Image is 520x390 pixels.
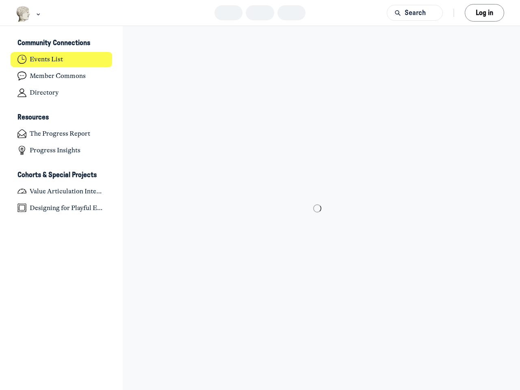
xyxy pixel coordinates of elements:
[17,39,90,48] h3: Community Connections
[387,5,443,21] button: Search
[30,89,58,97] h4: Directory
[30,204,105,212] h4: Designing for Playful Engagement
[17,113,49,122] h3: Resources
[465,4,504,22] button: Log in
[11,111,113,125] button: ResourcesCollapse space
[30,72,86,80] h4: Member Commons
[11,168,113,182] button: Cohorts & Special ProjectsCollapse space
[30,187,105,195] h4: Value Articulation Intensive (Cultural Leadership Lab)
[11,200,113,215] a: Designing for Playful Engagement
[11,126,113,141] a: The Progress Report
[30,55,63,63] h4: Events List
[11,184,113,199] a: Value Articulation Intensive (Cultural Leadership Lab)
[30,130,90,138] h4: The Progress Report
[16,5,42,23] button: Museums as Progress logo
[11,69,113,84] a: Member Commons
[30,146,80,154] h4: Progress Insights
[17,171,97,180] h3: Cohorts & Special Projects
[11,52,113,67] a: Events List
[11,85,113,100] a: Directory
[16,6,31,22] img: Museums as Progress logo
[11,143,113,158] a: Progress Insights
[11,37,113,50] button: Community ConnectionsCollapse space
